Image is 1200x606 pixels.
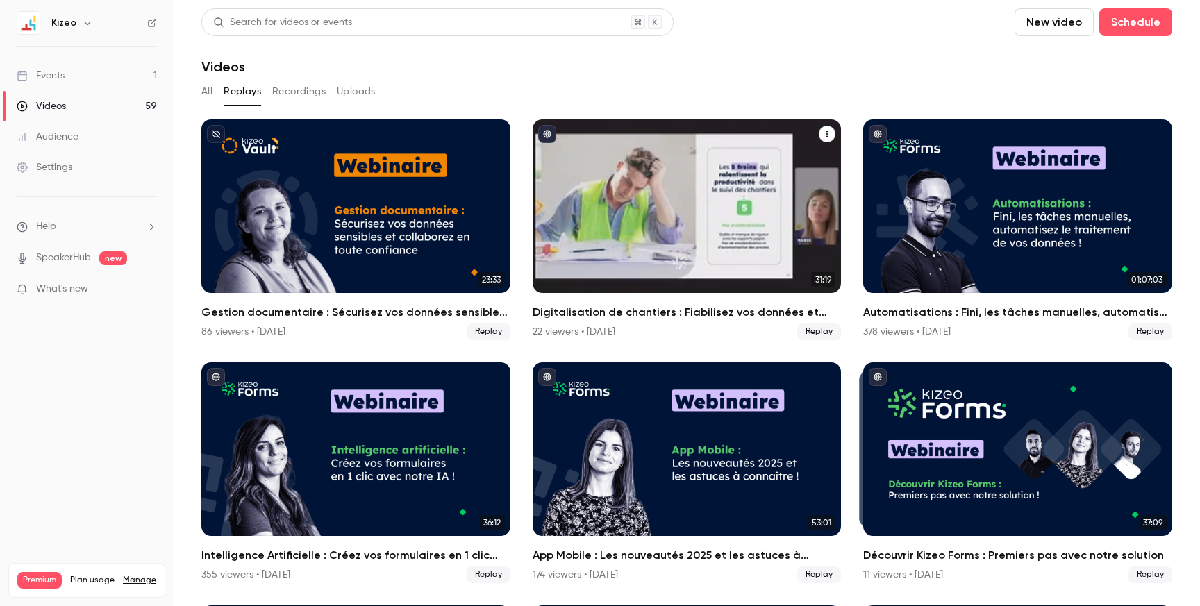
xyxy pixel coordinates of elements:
a: 31:19Digitalisation de chantiers : Fiabilisez vos données et augmentez votre productivité terrain... [533,119,842,340]
span: Help [36,219,56,234]
button: Schedule [1099,8,1172,36]
button: published [207,368,225,386]
div: 355 viewers • [DATE] [201,568,290,582]
li: Digitalisation de chantiers : Fiabilisez vos données et augmentez votre productivité terrain ! [533,119,842,340]
span: Replay [1128,323,1172,340]
div: 174 viewers • [DATE] [533,568,618,582]
a: 23:33Gestion documentaire : Sécurisez vos données sensibles et collaborez en toute confiance86 vi... [201,119,510,340]
span: Replay [467,566,510,583]
div: Events [17,69,65,83]
span: Replay [797,566,841,583]
span: new [99,251,127,265]
li: Découvrir Kizeo Forms : Premiers pas avec notre solution [863,362,1172,583]
span: Replay [797,323,841,340]
button: published [538,368,556,386]
li: Automatisations : Fini, les tâches manuelles, automatisez le traitement de vos données ! [863,119,1172,340]
span: 23:33 [478,272,505,287]
h2: Digitalisation de chantiers : Fiabilisez vos données et augmentez votre productivité terrain ! [533,304,842,321]
a: 37:0937:09Découvrir Kizeo Forms : Premiers pas avec notre solution11 viewers • [DATE]Replay [863,362,1172,583]
span: 37:09 [1139,515,1167,530]
img: Kizeo [17,12,40,34]
span: What's new [36,282,88,296]
button: published [869,125,887,143]
span: 01:07:03 [1127,272,1167,287]
li: App Mobile : Les nouveautés 2025 et les astuces à connaître ! [533,362,842,583]
button: published [869,368,887,386]
h2: App Mobile : Les nouveautés 2025 et les astuces à connaître ! [533,547,842,564]
h2: Découvrir Kizeo Forms : Premiers pas avec notre solution [863,547,1172,564]
a: SpeakerHub [36,251,91,265]
button: published [538,125,556,143]
button: All [201,81,212,103]
span: 31:19 [811,272,835,287]
div: Audience [17,130,78,144]
iframe: Noticeable Trigger [140,283,157,296]
span: 36:12 [479,515,505,530]
a: 36:12Intelligence Artificielle : Créez vos formulaires en 1 clic avec notre IA !355 viewers • [DA... [201,362,510,583]
section: Videos [201,8,1172,598]
button: Replays [224,81,261,103]
span: Premium [17,572,62,589]
li: help-dropdown-opener [17,219,157,234]
h1: Videos [201,58,245,75]
li: Intelligence Artificielle : Créez vos formulaires en 1 clic avec notre IA ! [201,362,510,583]
a: 01:07:03Automatisations : Fini, les tâches manuelles, automatisez le traitement de vos données !3... [863,119,1172,340]
div: 378 viewers • [DATE] [863,325,951,339]
li: Gestion documentaire : Sécurisez vos données sensibles et collaborez en toute confiance [201,119,510,340]
a: 53:01App Mobile : Les nouveautés 2025 et les astuces à connaître !174 viewers • [DATE]Replay [533,362,842,583]
span: Replay [1128,566,1172,583]
div: Videos [17,99,66,113]
button: New video [1015,8,1094,36]
h6: Kizeo [51,16,76,30]
div: 86 viewers • [DATE] [201,325,285,339]
button: Uploads [337,81,376,103]
div: 22 viewers • [DATE] [533,325,615,339]
h2: Intelligence Artificielle : Créez vos formulaires en 1 clic avec notre IA ! [201,547,510,564]
div: 11 viewers • [DATE] [863,568,943,582]
h2: Automatisations : Fini, les tâches manuelles, automatisez le traitement de vos données ! [863,304,1172,321]
span: Replay [467,323,510,340]
div: Search for videos or events [213,15,352,30]
h2: Gestion documentaire : Sécurisez vos données sensibles et collaborez en toute confiance [201,304,510,321]
button: unpublished [207,125,225,143]
div: Settings [17,160,72,174]
button: Recordings [272,81,326,103]
a: Manage [123,575,156,586]
span: 53:01 [808,515,835,530]
span: Plan usage [70,575,115,586]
